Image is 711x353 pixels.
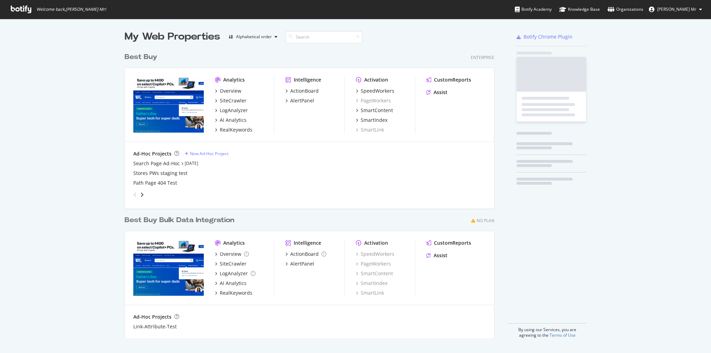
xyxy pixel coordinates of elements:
div: Assist [434,89,447,96]
div: angle-right [140,191,144,198]
div: Analytics [223,76,245,83]
div: ActionBoard [290,251,319,258]
div: SmartContent [361,107,393,114]
div: Botify Chrome Plugin [524,33,572,40]
a: SmartContent [356,270,393,277]
div: RealKeywords [220,289,252,296]
div: By using our Services, you are agreeing to the [508,323,586,338]
a: Stores PWs staging test [133,170,187,177]
div: RealKeywords [220,126,252,133]
div: AlertPanel [290,260,314,267]
a: SmartIndex [356,117,387,124]
button: Alphabetical order [226,31,280,42]
div: Organizations [608,6,643,13]
div: ActionBoard [290,87,319,94]
div: Analytics [223,239,245,246]
div: Best Buy [125,52,157,62]
img: www.bestbuysecondary.com [133,239,204,296]
a: SmartLink [356,289,384,296]
a: AI Analytics [215,280,246,287]
input: Search [286,31,362,43]
a: New Ad-Hoc Project [185,151,228,157]
a: PageWorkers [356,260,391,267]
a: LogAnalyzer [215,270,256,277]
a: Overview [215,87,241,94]
div: Alphabetical order [236,35,272,39]
div: SiteCrawler [220,260,246,267]
a: AlertPanel [285,260,314,267]
a: Assist [426,89,447,96]
div: Intelligence [294,76,321,83]
div: SmartIndex [361,117,387,124]
div: Overview [220,87,241,94]
div: Ad-Hoc Projects [133,150,172,157]
div: Enterprise [471,54,494,60]
a: SmartContent [356,107,393,114]
div: Ad-Hoc Projects [133,313,172,320]
a: SmartLink [356,126,384,133]
div: grid [125,44,500,338]
div: SpeedWorkers [361,87,394,94]
div: LogAnalyzer [220,270,248,277]
span: Welcome back, [PERSON_NAME] Mr ! [36,7,106,12]
a: SiteCrawler [215,97,246,104]
a: Botify Chrome Plugin [517,33,572,40]
a: Link-Attribute-Test [133,323,177,330]
a: SmartIndex [356,280,387,287]
div: Intelligence [294,239,321,246]
div: CustomReports [434,76,471,83]
div: AI Analytics [220,117,246,124]
a: LogAnalyzer [215,107,248,114]
div: AlertPanel [290,97,314,104]
div: Best Buy Bulk Data Integration [125,215,234,225]
a: RealKeywords [215,289,252,296]
a: Best Buy [125,52,160,62]
a: AI Analytics [215,117,246,124]
button: [PERSON_NAME] Mr [643,4,708,15]
a: CustomReports [426,76,471,83]
a: RealKeywords [215,126,252,133]
div: SiteCrawler [220,97,246,104]
a: Search Page Ad-Hoc [133,160,180,167]
div: New Ad-Hoc Project [190,151,228,157]
div: LogAnalyzer [220,107,248,114]
span: Rob Mr [657,6,696,12]
div: No Plan [477,218,494,224]
a: AlertPanel [285,97,314,104]
div: Overview [220,251,241,258]
a: Overview [215,251,249,258]
div: angle-left [131,189,140,200]
div: Activation [364,239,388,246]
a: SpeedWorkers [356,251,394,258]
a: ActionBoard [285,87,319,94]
a: SpeedWorkers [356,87,394,94]
div: CustomReports [434,239,471,246]
a: CustomReports [426,239,471,246]
a: Path Page 404 Test [133,179,177,186]
a: Best Buy Bulk Data Integration [125,215,237,225]
div: Assist [434,252,447,259]
a: SiteCrawler [215,260,246,267]
a: Terms of Use [550,332,576,338]
a: ActionBoard [285,251,326,258]
div: Botify Academy [515,6,552,13]
a: [DATE] [185,160,198,166]
a: Assist [426,252,447,259]
div: Knowledge Base [559,6,600,13]
a: PageWorkers [356,97,391,104]
div: Activation [364,76,388,83]
img: bestbuy.com [133,76,204,133]
div: My Web Properties [125,30,220,44]
div: AI Analytics [220,280,246,287]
